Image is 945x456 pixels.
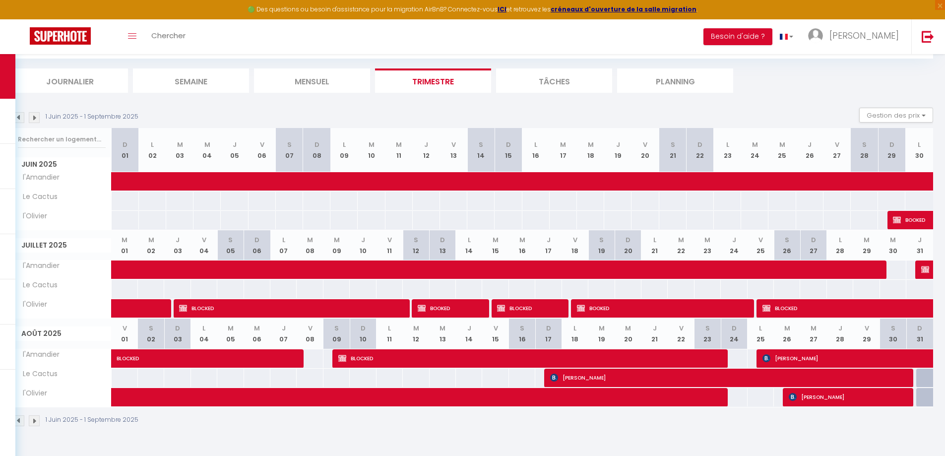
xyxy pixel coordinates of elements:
[418,299,481,318] span: BOOKED
[413,128,440,172] th: 12
[138,230,164,261] th: 02
[414,235,418,245] abbr: S
[334,324,339,333] abbr: S
[228,324,234,333] abbr: M
[175,324,180,333] abbr: D
[179,299,406,318] span: BLOCKED
[808,140,812,149] abbr: J
[456,319,482,349] th: 14
[338,349,729,368] span: BLOCKED
[495,128,522,172] th: 15
[387,235,392,245] abbr: V
[497,299,561,318] span: BLOCKED
[377,230,403,261] th: 11
[550,128,577,172] th: 17
[46,415,138,425] p: 1 Juin 2025 - 1 Septembre 2025
[440,324,445,333] abbr: M
[752,140,758,149] abbr: M
[14,299,51,310] span: l'Olivier
[112,349,138,368] a: BLOCKED
[891,324,895,333] abbr: S
[8,4,38,34] button: Ouvrir le widget de chat LiveChat
[493,235,499,245] abbr: M
[151,30,186,41] span: Chercher
[323,230,350,261] th: 09
[467,128,495,172] th: 14
[626,235,630,245] abbr: D
[18,130,106,148] input: Rechercher un logement...
[577,299,750,318] span: BOOKED
[519,235,525,245] abbr: M
[123,324,127,333] abbr: V
[388,324,391,333] abbr: L
[308,324,313,333] abbr: V
[297,319,323,349] th: 08
[494,324,498,333] abbr: V
[784,324,790,333] abbr: M
[522,128,550,172] th: 16
[440,235,445,245] abbr: D
[653,324,657,333] abbr: J
[151,140,154,149] abbr: L
[520,324,524,333] abbr: S
[509,319,535,349] th: 16
[139,128,166,172] th: 02
[615,319,641,349] th: 20
[573,235,577,245] abbr: V
[697,140,702,149] abbr: D
[615,230,641,261] th: 20
[149,324,153,333] abbr: S
[122,235,127,245] abbr: M
[703,28,772,45] button: Besoin d'aide ?
[678,235,684,245] abbr: M
[451,140,456,149] abbr: V
[244,230,270,261] th: 06
[244,319,270,349] th: 06
[625,324,631,333] abbr: M
[468,235,471,245] abbr: L
[851,128,878,172] th: 28
[705,324,710,333] abbr: S
[687,128,714,172] th: 22
[839,235,842,245] abbr: L
[801,19,911,54] a: ... [PERSON_NAME]
[112,230,138,261] th: 01
[768,128,796,172] th: 25
[535,319,562,349] th: 17
[721,230,747,261] th: 24
[641,230,668,261] th: 21
[254,68,370,93] li: Mensuel
[823,128,851,172] th: 27
[679,324,684,333] abbr: V
[30,27,91,45] img: Super Booking
[369,140,375,149] abbr: M
[573,324,576,333] abbr: L
[741,128,768,172] th: 24
[112,128,139,172] th: 01
[922,30,934,43] img: logout
[631,128,659,172] th: 20
[496,68,612,93] li: Tâches
[588,319,615,349] th: 19
[456,230,482,261] th: 14
[361,235,365,245] abbr: J
[918,235,922,245] abbr: J
[827,230,853,261] th: 28
[546,324,551,333] abbr: D
[12,68,128,93] li: Journalier
[14,172,62,183] span: l'Amandier
[853,230,880,261] th: 29
[148,235,154,245] abbr: M
[880,230,906,261] th: 30
[334,235,340,245] abbr: M
[641,319,668,349] th: 21
[547,235,551,245] abbr: J
[260,140,264,149] abbr: V
[694,230,721,261] th: 23
[144,19,193,54] a: Chercher
[191,319,217,349] th: 04
[123,140,127,149] abbr: D
[774,319,800,349] th: 26
[774,230,800,261] th: 26
[350,319,376,349] th: 10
